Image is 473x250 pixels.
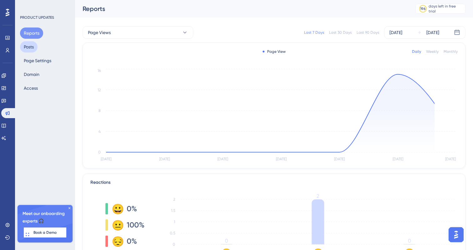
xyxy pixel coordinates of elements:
[98,88,101,92] tspan: 12
[20,55,55,66] button: Page Settings
[329,30,352,35] div: Last 30 Days
[20,41,38,52] button: Posts
[127,236,137,246] span: 0%
[33,230,57,235] span: Book a Demo
[444,49,458,54] div: Monthly
[127,220,145,230] span: 100%
[173,242,175,247] tspan: 0
[112,204,122,214] div: 😀
[99,108,101,113] tspan: 8
[99,129,101,134] tspan: 4
[83,4,400,13] div: Reports
[159,157,170,161] tspan: [DATE]
[101,157,111,161] tspan: [DATE]
[357,30,379,35] div: Last 90 Days
[174,220,175,224] tspan: 1
[263,49,286,54] div: Page View
[445,157,456,161] tspan: [DATE]
[23,210,68,225] span: Meet our onboarding experts 🎧
[90,179,458,186] div: Reactions
[447,225,465,244] iframe: UserGuiding AI Assistant Launcher
[98,68,101,73] tspan: 16
[426,49,439,54] div: Weekly
[426,29,439,36] div: [DATE]
[127,204,137,214] span: 0%
[389,29,402,36] div: [DATE]
[317,193,319,199] tspan: 2
[20,27,43,39] button: Reports
[171,208,175,213] tspan: 1.5
[112,236,122,246] div: 😔
[304,30,324,35] div: Last 7 Days
[88,29,111,36] span: Page Views
[98,150,101,154] tspan: 0
[20,69,43,80] button: Domain
[393,157,403,161] tspan: [DATE]
[26,226,29,245] div: Drag
[20,82,42,94] button: Access
[225,238,228,244] tspan: 0
[412,49,421,54] div: Daily
[334,157,345,161] tspan: [DATE]
[429,4,463,14] div: days left in free trial
[408,238,411,244] tspan: 0
[112,220,122,230] div: 😐
[420,6,426,11] div: 196
[217,157,228,161] tspan: [DATE]
[83,26,193,39] button: Page Views
[276,157,287,161] tspan: [DATE]
[173,197,175,202] tspan: 2
[170,231,175,235] tspan: 0.5
[20,15,54,20] div: PRODUCT UPDATES
[24,227,66,237] button: Book a Demo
